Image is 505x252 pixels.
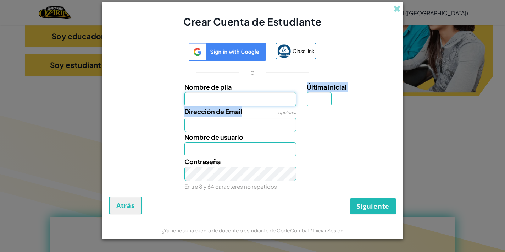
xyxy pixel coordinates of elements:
span: Atrás [116,201,135,210]
span: Crear Cuenta de Estudiante [183,15,322,28]
small: Entre 8 y 64 caracteres no repetidos [184,183,277,190]
span: ¿Ya tienes una cuenta de docente o estudiante de CodeCombat? [162,227,313,234]
button: Atrás [109,197,142,214]
span: Siguiente [357,202,389,210]
span: Última inicial [307,83,346,91]
a: Iniciar Sesión [313,227,343,234]
button: Siguiente [350,198,396,214]
span: Nombre de usuario [184,133,243,141]
span: Dirección de Email [184,107,242,116]
span: ClassLink [293,46,315,56]
span: opcional [278,110,296,115]
span: Contraseña [184,157,221,166]
span: Nombre de pila [184,83,232,91]
p: o [250,68,255,76]
img: log-in-google-sso-generic.svg [189,43,266,61]
img: classlink-logo-small.png [277,44,291,58]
